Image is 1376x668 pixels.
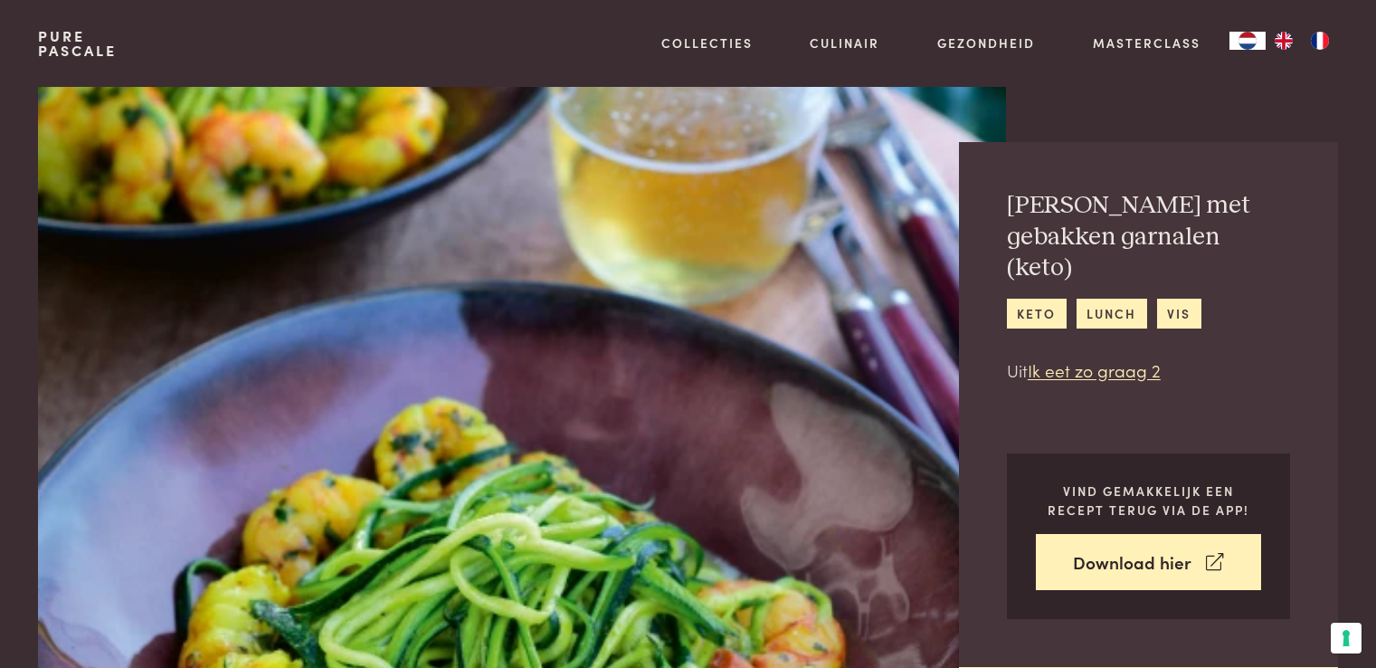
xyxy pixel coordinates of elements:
[1007,299,1067,329] a: keto
[1266,32,1338,50] ul: Language list
[1266,32,1302,50] a: EN
[1007,358,1290,384] p: Uit
[1028,358,1161,382] a: Ik eet zo graag 2
[1229,32,1266,50] div: Language
[1157,299,1201,329] a: vis
[1229,32,1266,50] a: NL
[661,33,753,52] a: Collecties
[810,33,879,52] a: Culinair
[1007,190,1290,284] h2: [PERSON_NAME] met gebakken garnalen (keto)
[38,87,1005,668] img: Courgettini met gebakken garnalen (keto)
[1036,534,1261,591] a: Download hier
[1077,299,1147,329] a: lunch
[1331,623,1362,654] button: Uw voorkeuren voor toestemming voor trackingtechnologieën
[1093,33,1200,52] a: Masterclass
[38,29,117,58] a: PurePascale
[1036,482,1261,519] p: Vind gemakkelijk een recept terug via de app!
[937,33,1035,52] a: Gezondheid
[1302,32,1338,50] a: FR
[1229,32,1338,50] aside: Language selected: Nederlands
